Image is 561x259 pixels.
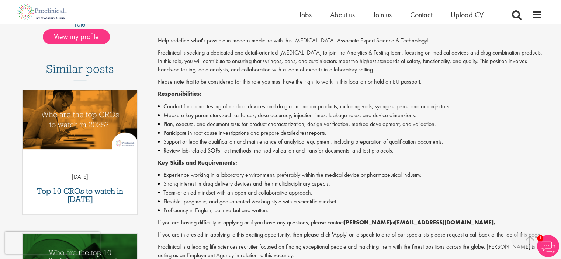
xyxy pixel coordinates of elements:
[158,49,543,74] p: Proclinical is seeking a dedicated and detail-oriented [MEDICAL_DATA] to join the Analytics & Tes...
[5,232,100,254] iframe: reCAPTCHA
[158,171,543,179] li: Experience working in a laboratory environment, preferably within the medical device or pharmaceu...
[158,159,237,167] strong: Key Skills and Requirements:
[395,218,495,226] strong: [EMAIL_ADDRESS][DOMAIN_NAME].
[158,111,543,120] li: Measure key parameters such as forces, dose accuracy, injection times, leakage rates, and device ...
[330,10,355,20] a: About us
[158,102,543,111] li: Conduct functional testing of medical devices and drug combination products, including vials, syr...
[410,10,432,20] a: Contact
[158,36,543,45] p: Help redefine what's possible in modern medicine with this [MEDICAL_DATA] Associate Expert Scienc...
[537,235,543,241] span: 1
[158,218,543,227] p: If you are having difficulty in applying or if you have any questions, please contact at
[158,197,543,206] li: Flexible, pragmatic, and goal-oriented working style with a scientific mindset.
[158,129,543,137] li: Participate in root cause investigations and prepare detailed test reports.
[158,179,543,188] li: Strong interest in drug delivery devices and their multidisciplinary aspects.
[158,78,543,86] p: Please note that to be considered for this role you must have the right to work in this location ...
[23,90,138,149] img: Top 10 CROs 2025 | Proclinical
[158,188,543,197] li: Team-oriented mindset with an open and collaborative approach.
[344,218,391,226] strong: [PERSON_NAME]
[158,120,543,129] li: Plan, execute, and document tests for product characterization, design verification, method devel...
[23,90,138,155] a: Link to a post
[158,137,543,146] li: Support or lead the qualification and maintenance of analytical equipment, including preparation ...
[43,31,117,41] a: View my profile
[158,206,543,215] li: Proficiency in English, both verbal and written.
[158,90,201,98] strong: Responsibilities:
[23,173,138,181] p: [DATE]
[27,187,134,203] a: Top 10 CROs to watch in [DATE]
[373,10,392,20] a: Join us
[299,10,312,20] a: Jobs
[451,10,484,20] a: Upload CV
[43,29,110,44] span: View my profile
[537,235,559,257] img: Chatbot
[158,146,543,155] li: Review lab-related SOPs, test methods, method validation and transfer documents, and test protocols.
[158,231,543,239] p: If you are interested in applying to this exciting opportunity, then please click 'Apply' or to s...
[46,63,114,80] h3: Similar posts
